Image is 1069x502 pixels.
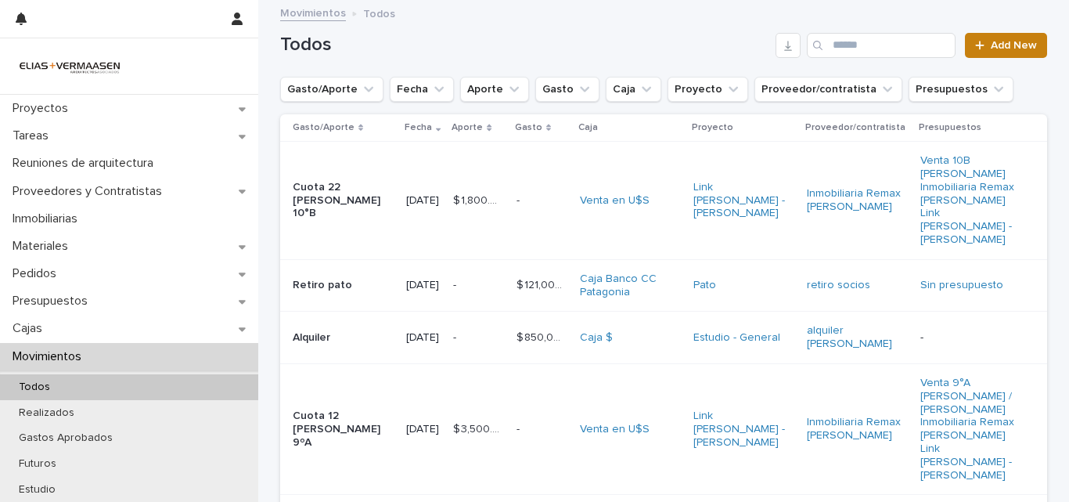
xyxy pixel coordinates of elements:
[453,276,459,292] p: -
[807,324,905,351] a: alquiler [PERSON_NAME]
[453,328,459,345] p: -
[280,77,383,102] button: Gasto/Aporte
[580,331,613,345] a: Caja $
[280,312,1047,364] tr: Alquiler[DATE]-- $ 850,000.00$ 850,000.00 Caja $ Estudio - General alquiler [PERSON_NAME] -
[668,77,748,102] button: Proyecto
[517,191,523,208] p: -
[406,279,441,292] p: [DATE]
[293,279,391,292] p: Retiro pato
[517,420,523,436] p: -
[515,119,542,136] p: Gasto
[6,156,166,171] p: Reuniones de arquitectura
[280,3,346,21] a: Movimientos
[6,239,81,254] p: Materiales
[535,77,599,102] button: Gasto
[991,40,1037,51] span: Add New
[452,119,483,136] p: Aporte
[6,406,87,420] p: Realizados
[406,423,441,436] p: [DATE]
[580,423,650,436] a: Venta en U$S
[405,119,432,136] p: Fecha
[578,119,598,136] p: Caja
[754,77,902,102] button: Proveedor/contratista
[6,101,81,116] p: Proyectos
[693,181,791,220] a: Link [PERSON_NAME] - [PERSON_NAME]
[920,154,1018,247] a: Venta 10B [PERSON_NAME] Inmobiliaria Remax [PERSON_NAME] Link [PERSON_NAME] - [PERSON_NAME]
[919,119,981,136] p: Presupuestos
[6,457,69,471] p: Futuros
[580,194,650,208] a: Venta en U$S
[406,331,441,345] p: [DATE]
[363,4,395,21] p: Todos
[920,331,1018,345] p: -
[920,377,1018,482] a: Venta 9°A [PERSON_NAME] / [PERSON_NAME] Inmobiliaria Remax [PERSON_NAME] Link [PERSON_NAME] - [PE...
[580,273,678,299] a: Caja Banco CC Patagonia
[6,432,125,445] p: Gastos Aprobados
[6,381,63,394] p: Todos
[453,191,506,208] p: $ 1,800.00
[6,321,55,336] p: Cajas
[6,184,175,199] p: Proveedores y Contratistas
[909,77,1013,102] button: Presupuestos
[965,33,1047,58] a: Add New
[406,194,441,208] p: [DATE]
[807,187,905,214] a: Inmobiliaria Remax [PERSON_NAME]
[517,328,569,345] p: $ 850,000.00
[460,77,529,102] button: Aporte
[280,259,1047,312] tr: Retiro pato[DATE]-- $ 121,000.00$ 121,000.00 Caja Banco CC Patagonia Pato retiro socios Sin presu...
[293,181,391,220] p: Cuota 22 [PERSON_NAME] 10°B
[606,77,661,102] button: Caja
[805,119,905,136] p: Proveedor/contratista
[693,331,780,345] a: Estudio - General
[6,483,68,497] p: Estudio
[6,349,94,364] p: Movimientos
[280,34,769,56] h1: Todos
[692,119,733,136] p: Proyecto
[920,279,1003,292] a: Sin presupuesto
[6,294,100,309] p: Presupuestos
[807,33,956,58] input: Search
[293,331,391,345] p: Alquiler
[6,211,90,226] p: Inmobiliarias
[390,77,454,102] button: Fecha
[807,279,870,292] a: retiro socios
[293,410,391,449] p: Cuota 12 [PERSON_NAME] 9ºA
[280,363,1047,494] tr: Cuota 12 [PERSON_NAME] 9ºA[DATE]$ 3,500.00$ 3,500.00 -- Venta en U$S Link [PERSON_NAME] - [PERSON...
[453,420,506,436] p: $ 3,500.00
[693,279,716,292] a: Pato
[807,416,905,442] a: Inmobiliaria Remax [PERSON_NAME]
[13,50,127,81] img: HMeL2XKrRby6DNq2BZlM
[293,119,355,136] p: Gasto/Aporte
[6,128,61,143] p: Tareas
[693,410,791,449] a: Link [PERSON_NAME] - [PERSON_NAME]
[6,266,69,281] p: Pedidos
[280,142,1047,260] tr: Cuota 22 [PERSON_NAME] 10°B[DATE]$ 1,800.00$ 1,800.00 -- Venta en U$S Link [PERSON_NAME] - [PERSO...
[517,276,569,292] p: $ 121,000.00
